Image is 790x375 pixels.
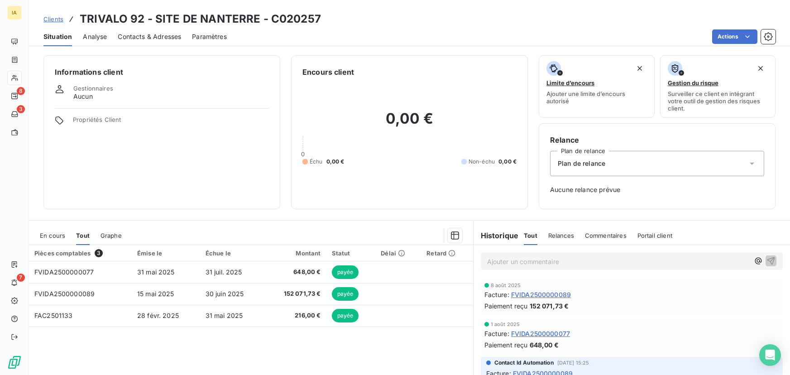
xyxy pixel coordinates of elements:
span: Paramètres [192,32,227,41]
span: 3 [17,105,25,113]
h2: 0,00 € [302,110,517,137]
span: Graphe [101,232,122,239]
span: Relances [548,232,574,239]
div: Pièces comptables [34,249,126,257]
span: Analyse [83,32,107,41]
span: 1 août 2025 [491,322,520,327]
h6: Relance [550,135,764,145]
button: Limite d’encoursAjouter une limite d’encours autorisé [539,55,655,118]
span: Aucun [73,92,93,101]
span: 216,00 € [269,311,321,320]
div: Open Intercom Messenger [759,344,781,366]
div: Statut [332,250,370,257]
span: 0,00 € [498,158,517,166]
span: Situation [43,32,72,41]
span: Paiement reçu [484,301,528,311]
span: 30 juin 2025 [206,290,244,298]
h3: TRIVALO 92 - SITE DE NANTERRE - C020257 [80,11,321,27]
span: En cours [40,232,65,239]
span: Plan de relance [558,159,605,168]
span: Facture : [484,329,509,338]
div: Échue le [206,250,259,257]
span: Facture : [484,290,509,299]
span: FVIDA2500000089 [511,290,571,299]
h6: Informations client [55,67,269,77]
span: payée [332,287,359,301]
button: Gestion du risqueSurveiller ce client en intégrant votre outil de gestion des risques client. [660,55,776,118]
span: 0,00 € [326,158,345,166]
div: Retard [426,250,467,257]
span: 152 071,73 € [530,301,569,311]
h6: Encours client [302,67,354,77]
span: 28 févr. 2025 [137,312,179,319]
span: 152 071,73 € [269,289,321,298]
span: 3 [95,249,103,257]
span: 8 [17,87,25,95]
span: Surveiller ce client en intégrant votre outil de gestion des risques client. [668,90,768,112]
span: 31 juil. 2025 [206,268,242,276]
div: IA [7,5,22,20]
span: Tout [76,232,90,239]
div: Délai [381,250,416,257]
span: Gestion du risque [668,79,718,87]
span: Propriétés Client [73,116,269,129]
span: 15 mai 2025 [137,290,174,298]
span: 0 [301,150,305,158]
span: FVIDA2500000077 [34,268,94,276]
span: FAC2501133 [34,312,73,319]
span: Contacts & Adresses [118,32,181,41]
span: [DATE] 15:25 [557,360,589,365]
span: Échu [310,158,323,166]
span: Clients [43,15,63,23]
span: payée [332,265,359,279]
div: Émise le [137,250,195,257]
span: Portail client [637,232,672,239]
button: Actions [712,29,757,44]
span: 31 mai 2025 [206,312,243,319]
span: Contact Id Automation [494,359,554,367]
span: FVIDA2500000077 [511,329,570,338]
span: payée [332,309,359,322]
div: Montant [269,250,321,257]
span: Aucune relance prévue [550,185,764,194]
span: Limite d’encours [546,79,594,87]
img: Logo LeanPay [7,355,22,370]
a: Clients [43,14,63,24]
span: FVIDA2500000089 [34,290,95,298]
span: 648,00 € [269,268,321,277]
span: Commentaires [585,232,627,239]
span: Tout [524,232,537,239]
h6: Historique [474,230,519,241]
span: 31 mai 2025 [137,268,175,276]
span: Ajouter une limite d’encours autorisé [546,90,647,105]
span: 648,00 € [530,340,559,350]
span: 7 [17,274,25,282]
span: 8 août 2025 [491,283,521,288]
span: Paiement reçu [484,340,528,350]
span: Gestionnaires [73,85,113,92]
span: Non-échu [469,158,495,166]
